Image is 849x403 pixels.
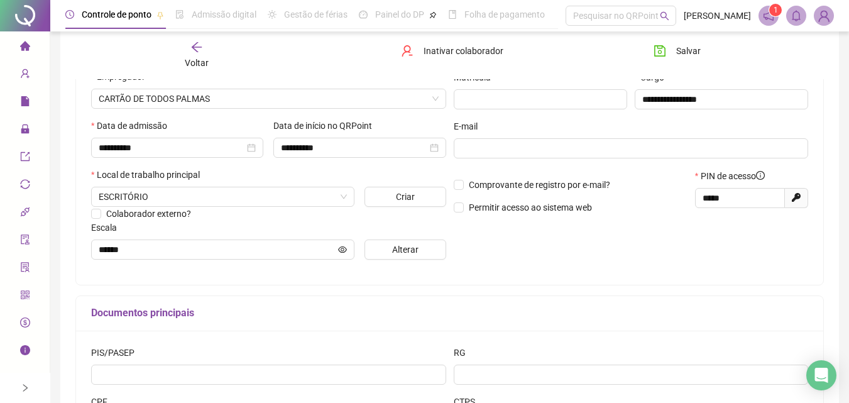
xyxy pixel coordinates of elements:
[99,187,347,206] span: AVENIDA JK 146 PLANO SUL
[364,240,446,260] button: Alterar
[401,45,414,57] span: user-delete
[763,10,774,21] span: notification
[469,202,592,213] span: Permitir acesso ao sistema web
[20,312,30,337] span: dollar
[268,10,277,19] span: sun
[20,340,30,365] span: info-circle
[424,44,503,58] span: Inativar colaborador
[20,367,30,392] span: gift
[701,169,765,183] span: PIN de acesso
[769,4,782,16] sup: 1
[106,209,191,219] span: Colaborador externo?
[20,35,30,60] span: home
[756,171,765,180] span: info-circle
[175,10,184,19] span: file-done
[91,306,808,321] h5: Documentos principais
[20,118,30,143] span: lock
[65,10,74,19] span: clock-circle
[185,58,209,68] span: Voltar
[192,9,256,19] span: Admissão digital
[375,9,424,19] span: Painel do DP
[392,41,513,61] button: Inativar colaborador
[364,187,446,207] button: Criar
[273,119,380,133] label: Data de início no QRPoint
[429,11,437,19] span: pushpin
[20,91,30,116] span: file
[644,41,710,61] button: Salvar
[454,119,486,133] label: E-mail
[676,44,701,58] span: Salvar
[464,9,545,19] span: Folha de pagamento
[684,9,751,23] span: [PERSON_NAME]
[20,146,30,171] span: export
[654,45,666,57] span: save
[91,168,208,182] label: Local de trabalho principal
[91,346,143,360] label: PIS/PASEP
[99,89,439,108] span: CARTAO DE TODOS ADMINISTRADORA DE CARTAO DE DESCONTO PALMAS LTDA
[359,10,368,19] span: dashboard
[396,190,415,204] span: Criar
[20,284,30,309] span: qrcode
[806,360,836,390] div: Open Intercom Messenger
[91,119,175,133] label: Data de admissão
[469,180,610,190] span: Comprovante de registro por e-mail?
[791,10,802,21] span: bell
[20,229,30,254] span: audit
[190,41,203,53] span: arrow-left
[91,221,125,235] label: Escala
[454,346,474,360] label: RG
[20,257,30,282] span: solution
[82,9,151,19] span: Controle de ponto
[774,6,778,14] span: 1
[338,245,347,254] span: eye
[660,11,669,21] span: search
[20,201,30,226] span: api
[392,243,419,257] span: Alterar
[20,174,30,199] span: sync
[284,9,348,19] span: Gestão de férias
[814,6,833,25] img: 50702
[21,384,30,392] span: right
[448,10,457,19] span: book
[156,11,164,19] span: pushpin
[20,63,30,88] span: user-add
